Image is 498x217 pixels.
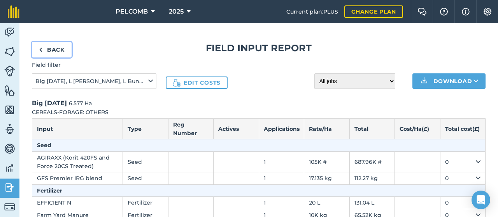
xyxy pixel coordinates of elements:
img: A question mark icon [439,8,449,16]
span: 6.577 Ha [69,100,92,107]
button: Download [412,73,486,89]
img: svg+xml;base64,PD94bWwgdmVyc2lvbj0iMS4wIiBlbmNvZGluZz0idXRmLTgiPz4KPCEtLSBHZW5lcmF0b3I6IEFkb2JlIE... [4,201,15,212]
img: svg+xml;base64,PHN2ZyB4bWxucz0iaHR0cDovL3d3dy53My5vcmcvMjAwMC9zdmciIHdpZHRoPSI1NiIgaGVpZ2h0PSI2MC... [4,104,15,116]
tr: AGIRAXX (Korit 420FS and Force 20CS Treated)Seed1105K #687.96K #0 [32,151,486,172]
a: Edit costs [166,76,228,89]
span: PELCOMB [116,7,148,16]
td: 1 [259,172,304,184]
img: svg+xml;base64,PHN2ZyB4bWxucz0iaHR0cDovL3d3dy53My5vcmcvMjAwMC9zdmciIHdpZHRoPSI5IiBoZWlnaHQ9IjI0Ii... [39,45,42,54]
h1: Field Input Report [32,42,486,54]
td: 131.04 L [349,197,395,209]
img: svg+xml;base64,PD94bWwgdmVyc2lvbj0iMS4wIiBlbmNvZGluZz0idXRmLTgiPz4KPCEtLSBHZW5lcmF0b3I6IEFkb2JlIE... [4,143,15,155]
td: AGIRAXX (Korit 420FS and Force 20CS Treated) [32,151,123,172]
th: Total [349,118,395,139]
img: svg+xml;base64,PD94bWwgdmVyc2lvbj0iMS4wIiBlbmNvZGluZz0idXRmLTgiPz4KPCEtLSBHZW5lcmF0b3I6IEFkb2JlIE... [4,66,15,76]
h4: Field filter [32,61,156,69]
th: Reg Number [168,118,214,139]
td: Seed [123,172,168,184]
img: Icon showing a money bag [173,79,181,87]
td: 687.96K # [349,151,395,172]
img: svg+xml;base64,PHN2ZyB4bWxucz0iaHR0cDovL3d3dy53My5vcmcvMjAwMC9zdmciIHdpZHRoPSI1NiIgaGVpZ2h0PSI2MC... [4,85,15,96]
span: Current plan : PLUS [286,7,338,16]
td: Fertilizer [123,197,168,209]
img: svg+xml;base64,PD94bWwgdmVyc2lvbj0iMS4wIiBlbmNvZGluZz0idXRmLTgiPz4KPCEtLSBHZW5lcmF0b3I6IEFkb2JlIE... [4,162,15,174]
img: Two speech bubbles overlapping with the left bubble in the forefront [417,8,427,16]
td: Seed [123,151,168,172]
img: Download icon [419,76,429,86]
tr: GFS Premier IRG blendSeed117.135 kg112.27 kg0 [32,172,486,184]
th: Total cost ( £ ) [440,118,486,139]
th: Cost / Ha ( £ ) [395,118,440,139]
th: Fertilizer [32,184,486,196]
tr: EFFICIENT NFertilizer120 L131.04 L0 [32,197,486,209]
th: Type [123,118,168,139]
th: Actives [214,118,259,139]
td: 112.27 kg [349,172,395,184]
td: GFS Premier IRG blend [32,172,123,184]
img: svg+xml;base64,PD94bWwgdmVyc2lvbj0iMS4wIiBlbmNvZGluZz0idXRmLTgiPz4KPCEtLSBHZW5lcmF0b3I6IEFkb2JlIE... [4,182,15,193]
a: Change plan [344,5,403,18]
td: 0 [440,172,486,184]
img: svg+xml;base64,PD94bWwgdmVyc2lvbj0iMS4wIiBlbmNvZGluZz0idXRmLTgiPz4KPCEtLSBHZW5lcmF0b3I6IEFkb2JlIE... [4,123,15,135]
th: Seed [32,139,486,151]
td: 1 [259,151,304,172]
img: svg+xml;base64,PHN2ZyB4bWxucz0iaHR0cDovL3d3dy53My5vcmcvMjAwMC9zdmciIHdpZHRoPSI1NiIgaGVpZ2h0PSI2MC... [4,46,15,57]
img: A cog icon [483,8,492,16]
td: 17.135 kg [304,172,350,184]
th: Applications [259,118,304,139]
span: 2025 [169,7,184,16]
div: Open Intercom Messenger [472,191,490,209]
td: 105K # [304,151,350,172]
button: Big [DATE], L [PERSON_NAME], L Bungalow Cruft, L Cruft, [GEOGRAPHIC_DATA][PERSON_NAME], [GEOGRAPH... [32,73,156,89]
th: Rate/ Ha [304,118,350,139]
img: svg+xml;base64,PHN2ZyB4bWxucz0iaHR0cDovL3d3dy53My5vcmcvMjAwMC9zdmciIHdpZHRoPSIxNyIgaGVpZ2h0PSIxNy... [462,7,470,16]
img: fieldmargin Logo [8,5,19,18]
td: 0 [440,151,486,172]
span: Big [DATE], L [PERSON_NAME], L Bungalow Cruft, L Cruft, [GEOGRAPHIC_DATA][PERSON_NAME], [GEOGRAPH... [35,77,147,85]
th: Input [32,118,123,139]
td: 20 L [304,197,350,209]
td: EFFICIENT N [32,197,123,209]
a: Back [32,42,72,57]
td: 1 [259,197,304,209]
p: CEREALS-FORAGE: OTHERS [32,108,486,116]
td: 0 [440,197,486,209]
img: svg+xml;base64,PD94bWwgdmVyc2lvbj0iMS4wIiBlbmNvZGluZz0idXRmLTgiPz4KPCEtLSBHZW5lcmF0b3I6IEFkb2JlIE... [4,26,15,38]
h3: Big [DATE] [32,98,486,108]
